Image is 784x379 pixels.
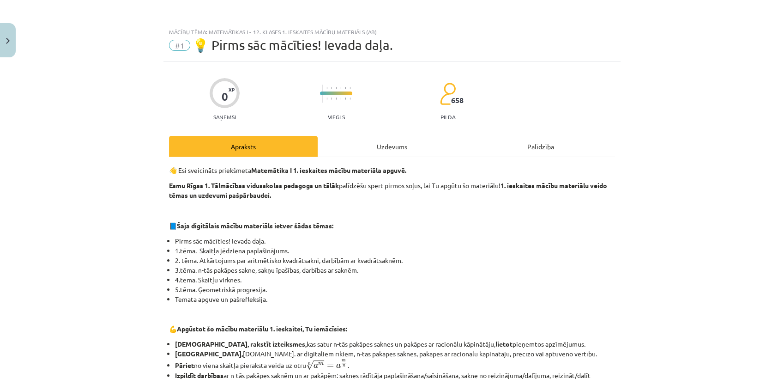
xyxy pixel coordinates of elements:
[175,361,194,369] b: Pāriet
[175,256,615,265] li: 2. tēma. Atkārtojums par aritmētisko kvadrātsakni, darbībām ar kvadrātsaknēm.
[350,87,350,89] img: icon-short-line-57e1e144782c952c97e751825c79c345078a6d821885a25fce030b3d8c18986b.svg
[193,37,393,53] span: 💡 Pirms sāc mācīties! Ievada daļa.
[175,339,615,349] li: kas satur n-tās pakāpes saknes un pakāpes ar racionālu kāpinātāju, pieņemtos apzīmējumus.
[336,364,341,368] span: a
[175,275,615,285] li: 4.tēma. Skaitļu virknes.
[318,136,466,157] div: Uzdevums
[326,87,327,89] img: icon-short-line-57e1e144782c952c97e751825c79c345078a6d821885a25fce030b3d8c18986b.svg
[340,98,341,100] img: icon-short-line-57e1e144782c952c97e751825c79c345078a6d821885a25fce030b3d8c18986b.svg
[177,221,333,230] strong: Šaja digitālais mācību materiāls ietver šādas tēmas:
[336,87,337,89] img: icon-short-line-57e1e144782c952c97e751825c79c345078a6d821885a25fce030b3d8c18986b.svg
[175,340,307,348] b: [DEMOGRAPHIC_DATA], rakstīt izteiksmes,
[229,87,235,92] span: XP
[175,236,615,246] li: Pirms sāc mācīties! Ievada daļa.
[169,181,615,200] p: palīdzēšu spert pirmos soļus, lai Tu apgūtu šo materiālu!
[175,359,615,371] li: no viena skaitļa pieraksta veida uz otru .
[345,87,346,89] img: icon-short-line-57e1e144782c952c97e751825c79c345078a6d821885a25fce030b3d8c18986b.svg
[345,98,346,100] img: icon-short-line-57e1e144782c952c97e751825c79c345078a6d821885a25fce030b3d8c18986b.svg
[340,87,341,89] img: icon-short-line-57e1e144782c952c97e751825c79c345078a6d821885a25fce030b3d8c18986b.svg
[314,364,318,368] span: a
[336,98,337,100] img: icon-short-line-57e1e144782c952c97e751825c79c345078a6d821885a25fce030b3d8c18986b.svg
[169,29,615,35] div: Mācību tēma: Matemātikas i - 12. klases 1. ieskaites mācību materiāls (ab)
[466,136,615,157] div: Palīdzība
[495,340,513,348] b: lietot
[440,114,455,120] p: pilda
[210,114,240,120] p: Saņemsi
[451,96,464,104] span: 658
[175,246,615,256] li: 1.tēma. Skaitļa jēdziena paplašinājums.
[251,166,406,174] b: Matemātika I 1. ieskaites mācību materiāla apguvē.
[326,364,333,368] span: =
[169,165,615,175] p: 👋 Esi sveicināts priekšmeta
[326,98,327,100] img: icon-short-line-57e1e144782c952c97e751825c79c345078a6d821885a25fce030b3d8c18986b.svg
[222,90,228,103] div: 0
[331,87,332,89] img: icon-short-line-57e1e144782c952c97e751825c79c345078a6d821885a25fce030b3d8c18986b.svg
[440,82,456,105] img: students-c634bb4e5e11cddfef0936a35e636f08e4e9abd3cc4e673bd6f9a4125e45ecb1.svg
[175,349,243,358] b: [GEOGRAPHIC_DATA],
[328,114,345,120] p: Viegls
[343,365,345,367] span: n
[169,136,318,157] div: Apraksts
[322,85,323,103] img: icon-long-line-d9ea69661e0d244f92f715978eff75569469978d946b2353a9bb055b3ed8787d.svg
[169,40,190,51] span: #1
[169,324,615,334] p: 💪
[169,181,339,189] b: Esmu Rīgas 1. Tālmācības vidusskolas pedagogs un tālāk
[318,362,324,366] span: m
[342,360,346,362] span: m
[306,361,314,370] span: √
[175,294,615,304] li: Temata apguve un pašrefleksija.
[175,285,615,294] li: 5.tēma. Ģeometriskā progresija.
[350,98,350,100] img: icon-short-line-57e1e144782c952c97e751825c79c345078a6d821885a25fce030b3d8c18986b.svg
[331,98,332,100] img: icon-short-line-57e1e144782c952c97e751825c79c345078a6d821885a25fce030b3d8c18986b.svg
[175,265,615,275] li: 3.tēma. n-tās pakāpes sakne, sakņu īpašības, darbības ar saknēm.
[175,349,615,359] li: [DOMAIN_NAME]. ar digitāliem rīkiem, n-tās pakāpes saknes, pakāpes ar racionālu kāpinātāju, precī...
[177,324,347,333] b: Apgūstot šo mācību materiālu 1. ieskaitei, Tu iemācīsies:
[6,38,10,44] img: icon-close-lesson-0947bae3869378f0d4975bcd49f059093ad1ed9edebbc8119c70593378902aed.svg
[169,221,615,231] p: 📘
